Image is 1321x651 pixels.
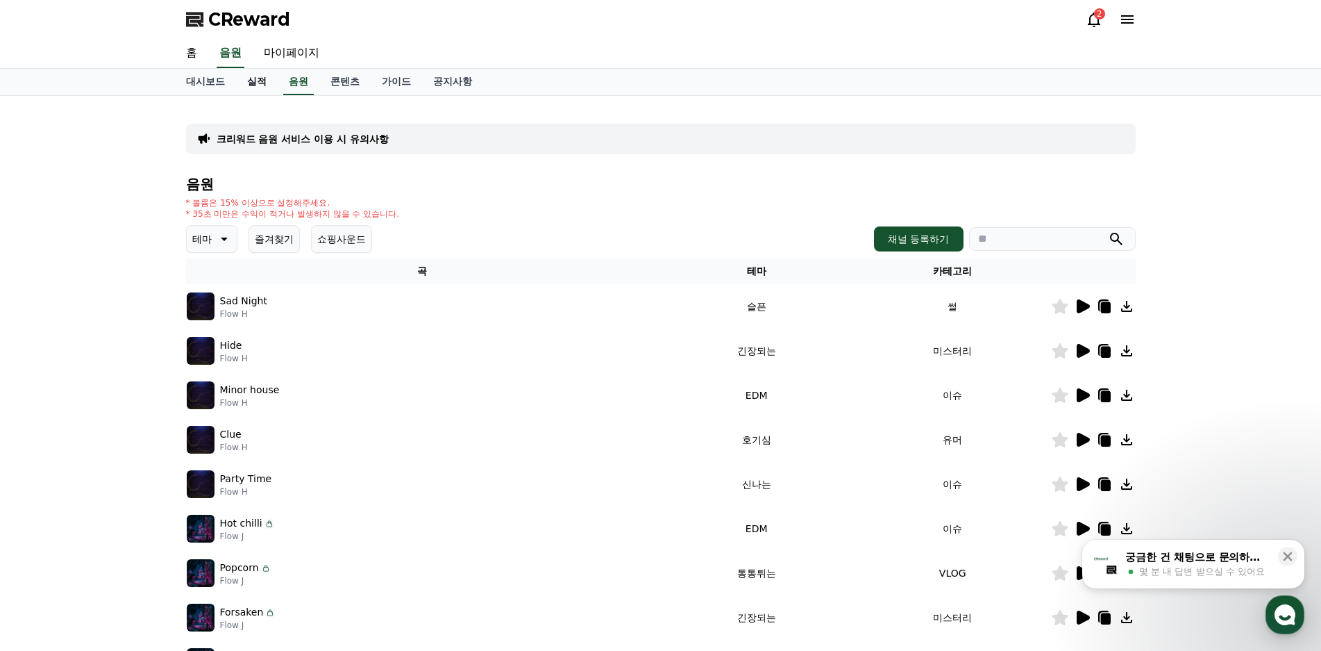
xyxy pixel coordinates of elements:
[855,418,1051,462] td: 유머
[187,337,214,365] img: music
[187,426,214,454] img: music
[658,595,855,640] td: 긴장되는
[186,8,290,31] a: CReward
[658,284,855,329] td: 슬픈
[187,559,214,587] img: music
[220,294,267,308] p: Sad Night
[217,132,389,146] a: 크리워드 음원 서비스 이용 시 유의사항
[208,8,290,31] span: CReward
[220,486,272,497] p: Flow H
[4,440,92,475] a: 홈
[855,506,1051,551] td: 이슈
[186,208,400,220] p: * 35초 미만은 수익이 적거나 발생하지 않을 수 있습니다.
[874,226,963,252] button: 채널 등록하기
[220,383,280,397] p: Minor house
[220,353,248,364] p: Flow H
[253,39,330,68] a: 마이페이지
[186,197,400,208] p: * 볼륨은 15% 이상으로 설정해주세요.
[220,308,267,320] p: Flow H
[187,515,214,543] img: music
[249,225,300,253] button: 즐겨찾기
[220,605,264,620] p: Forsaken
[186,176,1136,192] h4: 음원
[92,440,179,475] a: 대화
[217,39,244,68] a: 음원
[220,427,242,442] p: Clue
[658,462,855,506] td: 신나는
[220,338,242,353] p: Hide
[855,595,1051,640] td: 미스터리
[855,462,1051,506] td: 이슈
[220,472,272,486] p: Party Time
[658,329,855,373] td: 긴장되는
[855,373,1051,418] td: 이슈
[220,516,262,531] p: Hot chilli
[371,69,422,95] a: 가이드
[214,461,231,472] span: 설정
[220,561,259,575] p: Popcorn
[855,258,1051,284] th: 카테고리
[187,604,214,632] img: music
[1086,11,1102,28] a: 2
[658,506,855,551] td: EDM
[855,551,1051,595] td: VLOG
[175,39,208,68] a: 홈
[658,373,855,418] td: EDM
[187,292,214,320] img: music
[220,397,280,409] p: Flow H
[855,329,1051,373] td: 미스터리
[658,551,855,595] td: 통통튀는
[855,284,1051,329] td: 썰
[220,442,248,453] p: Flow H
[187,381,214,409] img: music
[1094,8,1105,19] div: 2
[179,440,267,475] a: 설정
[236,69,278,95] a: 실적
[220,620,276,631] p: Flow J
[319,69,371,95] a: 콘텐츠
[311,225,372,253] button: 쇼핑사운드
[283,69,314,95] a: 음원
[220,531,275,542] p: Flow J
[186,225,237,253] button: 테마
[422,69,483,95] a: 공지사항
[658,258,855,284] th: 테마
[187,470,214,498] img: music
[220,575,271,586] p: Flow J
[127,462,144,473] span: 대화
[192,229,212,249] p: 테마
[186,258,659,284] th: 곡
[44,461,52,472] span: 홈
[658,418,855,462] td: 호기심
[175,69,236,95] a: 대시보드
